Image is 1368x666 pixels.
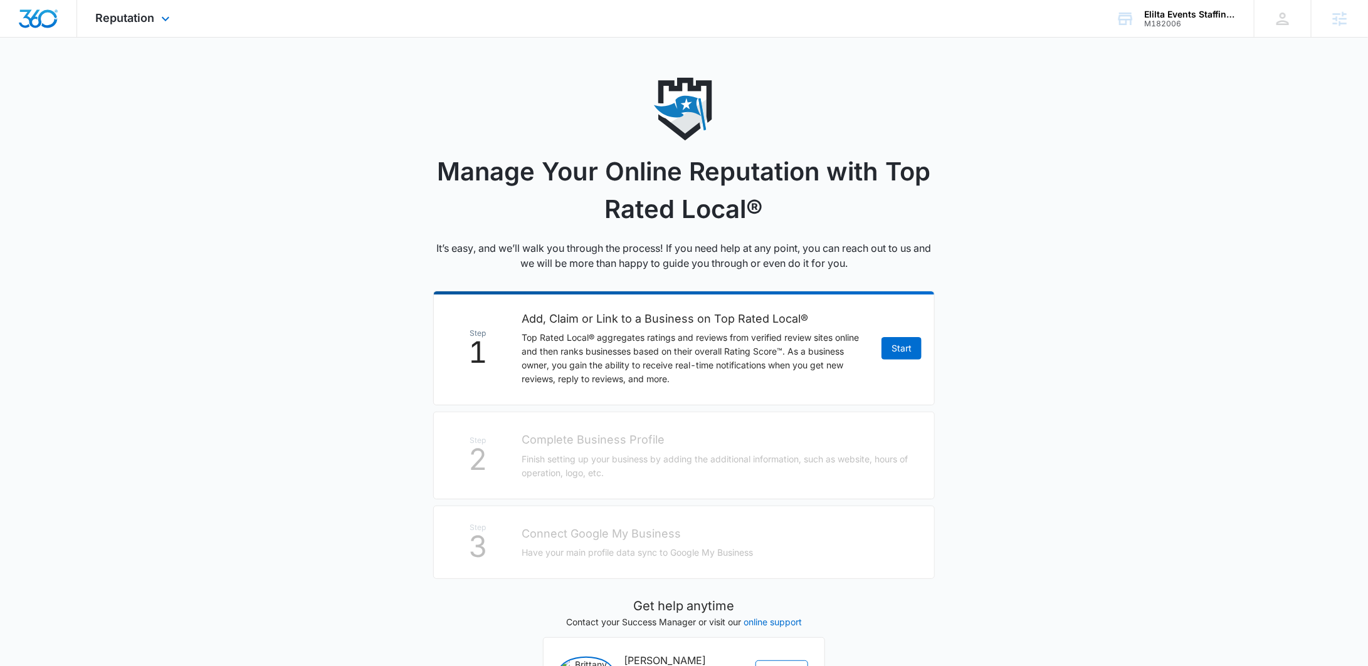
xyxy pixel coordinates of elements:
p: Contact your Success Manager or visit our [543,615,825,628]
div: account id [1144,19,1236,28]
h1: Manage Your Online Reputation with Top Rated Local® [433,153,935,228]
span: Reputation [96,11,155,24]
div: 1 [446,330,509,367]
a: Start [881,337,922,360]
h2: Add, Claim or Link to a Business on Top Rated Local® [522,310,869,328]
span: Step [446,330,509,337]
img: reputation icon [653,78,715,140]
p: Top Rated Local® aggregates ratings and reviews from verified review sites online and then ranks ... [522,331,869,386]
a: online support [744,617,802,627]
p: It’s easy, and we’ll walk you through the process! If you need help at any point, you can reach o... [433,241,935,271]
div: account name [1144,9,1236,19]
h5: Get help anytime [543,596,825,615]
